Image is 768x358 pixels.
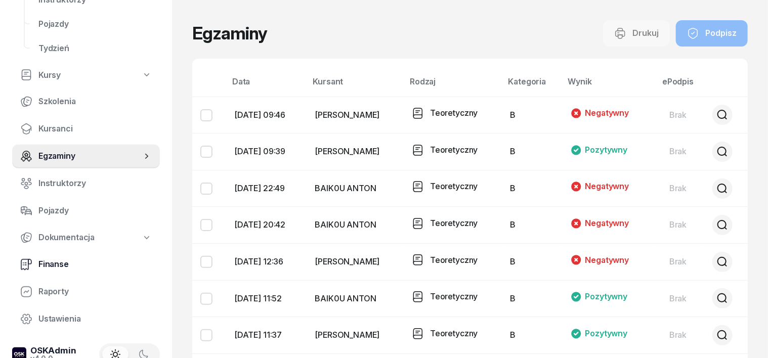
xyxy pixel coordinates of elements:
[412,107,478,120] div: Teoretyczny
[12,64,160,87] a: Kursy
[38,204,152,217] span: Pojazdy
[315,256,380,266] a: [PERSON_NAME]
[12,307,160,331] a: Ustawienia
[502,75,562,97] th: Kategoria
[234,183,285,193] span: [DATE] 22:49
[660,145,696,158] div: Brak
[660,182,696,195] div: Brak
[12,226,160,249] a: Dokumentacja
[562,75,652,97] th: Wynik
[38,177,152,190] span: Instruktorzy
[38,18,152,31] span: Pojazdy
[12,117,160,141] a: Kursanci
[502,133,562,170] td: B
[12,144,160,168] a: Egzaminy
[315,110,380,120] a: [PERSON_NAME]
[502,243,562,280] td: B
[315,146,380,156] a: [PERSON_NAME]
[30,36,160,61] a: Tydzień
[315,330,380,340] a: [PERSON_NAME]
[38,122,152,136] span: Kursanci
[234,293,282,303] span: [DATE] 11:52
[570,144,628,157] div: Pozytywny
[12,171,160,196] a: Instruktorzy
[234,110,285,120] span: [DATE] 09:46
[652,75,704,97] th: ePodpis
[412,217,478,230] div: Teoretyczny
[412,327,478,340] div: Teoretyczny
[307,75,404,97] th: Kursant
[412,290,478,303] div: Teoretyczny
[315,183,376,193] a: BAIK0U ANTON
[38,42,152,55] span: Tydzień
[12,199,160,223] a: Pojazdy
[12,252,160,277] a: Finanse
[502,207,562,244] td: B
[234,219,285,230] span: [DATE] 20:42
[570,217,629,230] div: Negatywny
[570,290,628,303] div: Pozytywny
[38,95,152,108] span: Szkolenia
[412,180,478,193] div: Teoretyczny
[12,280,160,304] a: Raporty
[38,312,152,326] span: Ustawienia
[570,180,629,193] div: Negatywny
[660,255,696,268] div: Brak
[38,231,95,244] span: Dokumentacja
[38,285,152,298] span: Raporty
[30,346,76,355] div: OSKAdmin
[570,254,629,267] div: Negatywny
[30,12,160,36] a: Pojazdy
[315,293,376,303] a: BAIK0U ANTON
[226,75,307,97] th: Data
[412,144,478,157] div: Teoretyczny
[404,75,502,97] th: Rodzaj
[315,219,376,230] a: BAIK0U ANTON
[234,256,283,266] span: [DATE] 12:36
[570,107,629,120] div: Negatywny
[502,170,562,207] td: B
[38,258,152,271] span: Finanse
[502,97,562,133] td: B
[192,24,267,42] h1: Egzaminy
[660,292,696,305] div: Brak
[234,146,285,156] span: [DATE] 09:39
[660,218,696,232] div: Brak
[502,317,562,354] td: B
[38,150,142,163] span: Egzaminy
[234,330,282,340] span: [DATE] 11:37
[502,280,562,317] td: B
[38,69,61,82] span: Kursy
[12,89,160,114] a: Szkolenia
[412,254,478,267] div: Teoretyczny
[660,109,696,122] div: Brak
[570,327,628,340] div: Pozytywny
[660,329,696,342] div: Brak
